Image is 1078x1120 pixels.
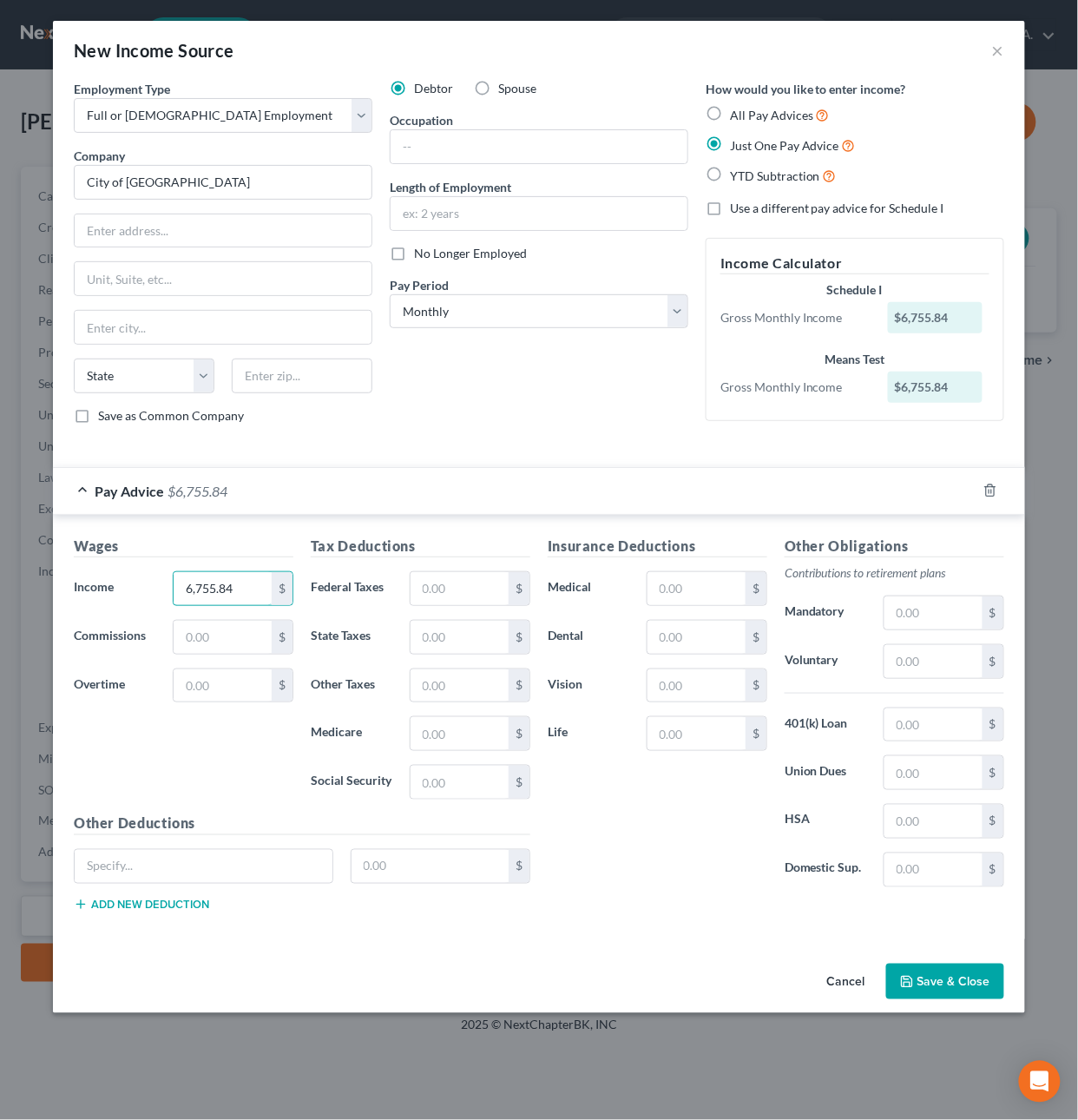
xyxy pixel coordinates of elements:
h5: Other Deductions [74,814,530,835]
div: New Income Source [74,38,234,63]
span: Employment Type [74,82,170,96]
div: $ [509,621,529,654]
input: 0.00 [647,669,746,702]
input: 0.00 [411,621,509,654]
div: $ [983,645,1003,678]
h5: Other Obligations [785,536,1004,557]
input: 0.00 [647,717,746,750]
div: $ [509,669,529,702]
label: State Taxes [302,620,401,655]
span: Just One Pay Advice [730,138,839,153]
div: Gross Monthly Income [712,309,879,326]
button: Cancel [813,965,879,1000]
input: 0.00 [174,572,272,605]
div: Schedule I [720,281,989,299]
input: Enter zip... [232,359,372,393]
label: Medicare [302,716,401,751]
h5: Wages [74,536,293,557]
input: 0.00 [884,756,983,789]
span: Use a different pay advice for Schedule I [730,201,944,215]
div: $ [746,669,766,702]
input: ex: 2 years [391,197,687,230]
label: HSA [776,804,875,839]
input: 0.00 [884,853,983,886]
div: $ [509,717,529,750]
input: 0.00 [884,596,983,629]
p: Contributions to retirement plans [785,564,1004,582]
div: $ [509,572,529,605]
span: Spouse [498,81,536,96]
label: How would you like to enter income? [706,80,906,98]
span: Pay Advice [95,483,164,499]
div: Means Test [720,351,989,368]
h5: Tax Deductions [311,536,530,557]
div: $6,755.84 [888,302,983,333]
label: Federal Taxes [302,571,401,606]
div: $ [983,708,1003,741]
label: 401(k) Loan [776,708,875,742]
div: $ [983,853,1003,886]
div: $ [983,756,1003,789]
input: 0.00 [411,717,509,750]
input: Unit, Suite, etc... [75,262,371,295]
label: Social Security [302,765,401,800]
div: $6,755.84 [888,372,983,403]
input: 0.00 [174,669,272,702]
input: 0.00 [884,645,983,678]
span: Pay Period [390,278,449,293]
label: Occupation [390,111,453,129]
label: Other Taxes [302,669,401,703]
div: Gross Monthly Income [712,379,879,396]
span: Save as Common Company [98,408,244,423]
div: $ [509,850,529,883]
div: $ [272,572,293,605]
input: Enter city... [75,311,371,344]
label: Dental [539,620,638,655]
label: Mandatory [776,596,875,630]
input: 0.00 [411,572,509,605]
input: 0.00 [411,766,509,799]
input: 0.00 [174,621,272,654]
span: $6,755.84 [168,483,227,499]
span: All Pay Advices [730,108,813,122]
span: Debtor [414,81,453,96]
h5: Income Calculator [720,253,989,274]
input: 0.00 [884,708,983,741]
label: Life [539,716,638,751]
label: Commissions [65,620,164,655]
div: $ [272,621,293,654]
input: 0.00 [647,572,746,605]
label: Medical [539,571,638,606]
div: $ [983,596,1003,629]
label: Length of Employment [390,178,511,196]
div: Open Intercom Messenger [1019,1061,1061,1103]
input: 0.00 [411,669,509,702]
button: × [992,40,1004,61]
button: Add new deduction [74,898,209,912]
div: $ [983,805,1003,838]
input: Search company by name... [74,165,372,200]
label: Overtime [65,669,164,703]
label: Domestic Sup. [776,853,875,887]
div: $ [746,572,766,605]
input: -- [391,130,687,163]
div: $ [746,717,766,750]
div: $ [509,766,529,799]
button: Save & Close [886,964,1004,1000]
label: Union Dues [776,755,875,790]
div: $ [746,621,766,654]
span: Income [74,579,114,594]
input: 0.00 [647,621,746,654]
div: $ [272,669,293,702]
input: Enter address... [75,214,371,247]
input: 0.00 [884,805,983,838]
input: 0.00 [352,850,509,883]
span: YTD Subtraction [730,168,820,183]
label: Voluntary [776,644,875,679]
span: No Longer Employed [414,246,527,260]
input: Specify... [75,850,332,883]
h5: Insurance Deductions [548,536,767,557]
label: Vision [539,669,638,703]
span: Company [74,148,125,163]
